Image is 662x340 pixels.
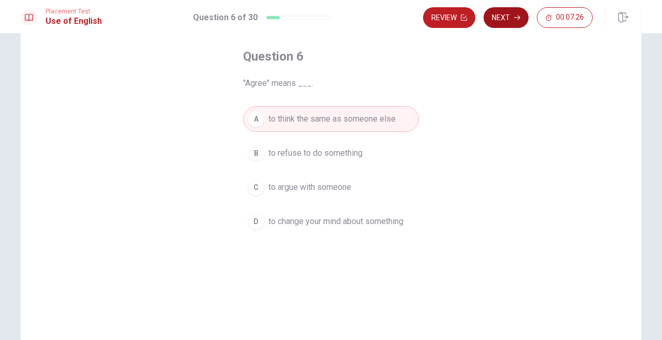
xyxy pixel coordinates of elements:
[248,213,264,230] div: D
[193,11,258,24] h1: Question 6 of 30
[248,145,264,161] div: B
[248,179,264,196] div: C
[243,209,419,234] button: Dto change your mind about something
[268,113,396,125] span: to think the same as someone else
[556,13,584,22] span: 00:07:26
[46,15,102,27] h1: Use of English
[243,140,419,166] button: Bto refuse to do something
[537,7,593,28] button: 00:07:26
[243,77,419,90] span: "Agree" means ___.
[46,8,102,15] span: Placement Test
[423,7,475,28] button: Review
[268,215,403,228] span: to change your mind about something
[268,147,363,159] span: to refuse to do something
[243,106,419,132] button: Ato think the same as someone else
[484,7,529,28] button: Next
[243,174,419,200] button: Cto argue with someone
[268,181,351,194] span: to argue with someone
[243,48,419,65] h4: Question 6
[248,111,264,127] div: A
